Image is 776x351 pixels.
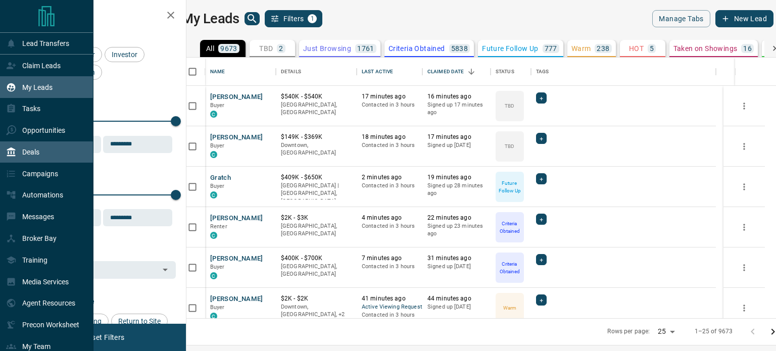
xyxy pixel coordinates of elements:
span: Renter [210,223,227,230]
h1: My Leads [181,11,239,27]
div: condos.ca [210,111,217,118]
p: HOT [629,45,644,52]
p: Signed up 28 minutes ago [427,182,486,197]
p: Future Follow Up [482,45,538,52]
p: Contacted in 3 hours [362,101,417,109]
p: 238 [597,45,609,52]
span: + [540,255,543,265]
p: Signed up [DATE] [427,141,486,149]
button: [PERSON_NAME] [210,92,263,102]
p: 17 minutes ago [362,92,417,101]
div: Claimed Date [422,58,491,86]
p: 1761 [357,45,374,52]
span: Buyer [210,264,225,270]
p: Contacted in 3 hours [362,222,417,230]
div: 25 [654,324,678,339]
p: 9673 [220,45,237,52]
button: Sort [464,65,478,79]
div: condos.ca [210,232,217,239]
button: Gratch [210,173,231,183]
div: Last Active [362,58,393,86]
div: Last Active [357,58,422,86]
button: [PERSON_NAME] [210,254,263,264]
span: + [540,214,543,224]
p: TBD [259,45,273,52]
span: Active Viewing Request [362,303,417,312]
p: [GEOGRAPHIC_DATA], [GEOGRAPHIC_DATA] [281,222,352,238]
p: Criteria Obtained [497,220,523,235]
p: 16 minutes ago [427,92,486,101]
p: TBD [505,142,514,150]
p: 17 minutes ago [427,133,486,141]
button: [PERSON_NAME] [210,214,263,223]
p: 4 minutes ago [362,214,417,222]
div: Investor [105,47,144,62]
p: Contacted in 3 hours [362,311,417,319]
div: + [536,214,547,225]
p: 41 minutes ago [362,294,417,303]
button: more [737,220,752,235]
p: 1–25 of 9673 [695,327,733,336]
p: 777 [545,45,557,52]
div: Claimed Date [427,58,464,86]
span: Buyer [210,102,225,109]
div: Return to Site [111,314,168,329]
p: 2 [279,45,283,52]
p: Signed up 23 minutes ago [427,222,486,238]
button: New Lead [715,10,773,27]
p: Contacted in 3 hours [362,141,417,149]
div: Tags [531,58,716,86]
button: more [737,300,752,316]
p: $149K - $369K [281,133,352,141]
p: Signed up 17 minutes ago [427,101,486,117]
p: Criteria Obtained [497,260,523,275]
div: Name [210,58,225,86]
button: Open [158,263,172,277]
p: 22 minutes ago [427,214,486,222]
div: condos.ca [210,151,217,158]
span: Return to Site [115,317,164,325]
p: Signed up [DATE] [427,263,486,271]
button: more [737,98,752,114]
span: Buyer [210,183,225,189]
div: Details [276,58,357,86]
div: Tags [536,58,549,86]
p: 2 minutes ago [362,173,417,182]
button: more [737,260,752,275]
div: Status [491,58,531,86]
button: Manage Tabs [652,10,710,27]
span: Investor [108,51,141,59]
div: condos.ca [210,313,217,320]
p: 18 minutes ago [362,133,417,141]
p: Rows per page: [607,327,650,336]
button: Filters1 [265,10,323,27]
p: 31 minutes ago [427,254,486,263]
p: $409K - $650K [281,173,352,182]
p: 44 minutes ago [427,294,486,303]
p: TBD [505,102,514,110]
p: West End, Toronto [281,303,352,319]
span: + [540,295,543,305]
p: Warm [503,304,516,312]
div: Details [281,58,301,86]
p: All [206,45,214,52]
button: more [737,179,752,194]
button: Reset Filters [77,329,131,346]
div: Name [205,58,276,86]
p: $540K - $540K [281,92,352,101]
p: Signed up [DATE] [427,303,486,311]
p: 7 minutes ago [362,254,417,263]
p: Criteria Obtained [389,45,445,52]
span: + [540,174,543,184]
button: more [737,139,752,154]
p: $2K - $3K [281,214,352,222]
p: [GEOGRAPHIC_DATA], [GEOGRAPHIC_DATA] [281,263,352,278]
span: + [540,133,543,143]
span: 1 [309,15,316,22]
p: Contacted in 3 hours [362,182,417,190]
span: + [540,93,543,103]
div: condos.ca [210,191,217,198]
button: [PERSON_NAME] [210,133,263,142]
span: Buyer [210,142,225,149]
p: 5838 [451,45,468,52]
